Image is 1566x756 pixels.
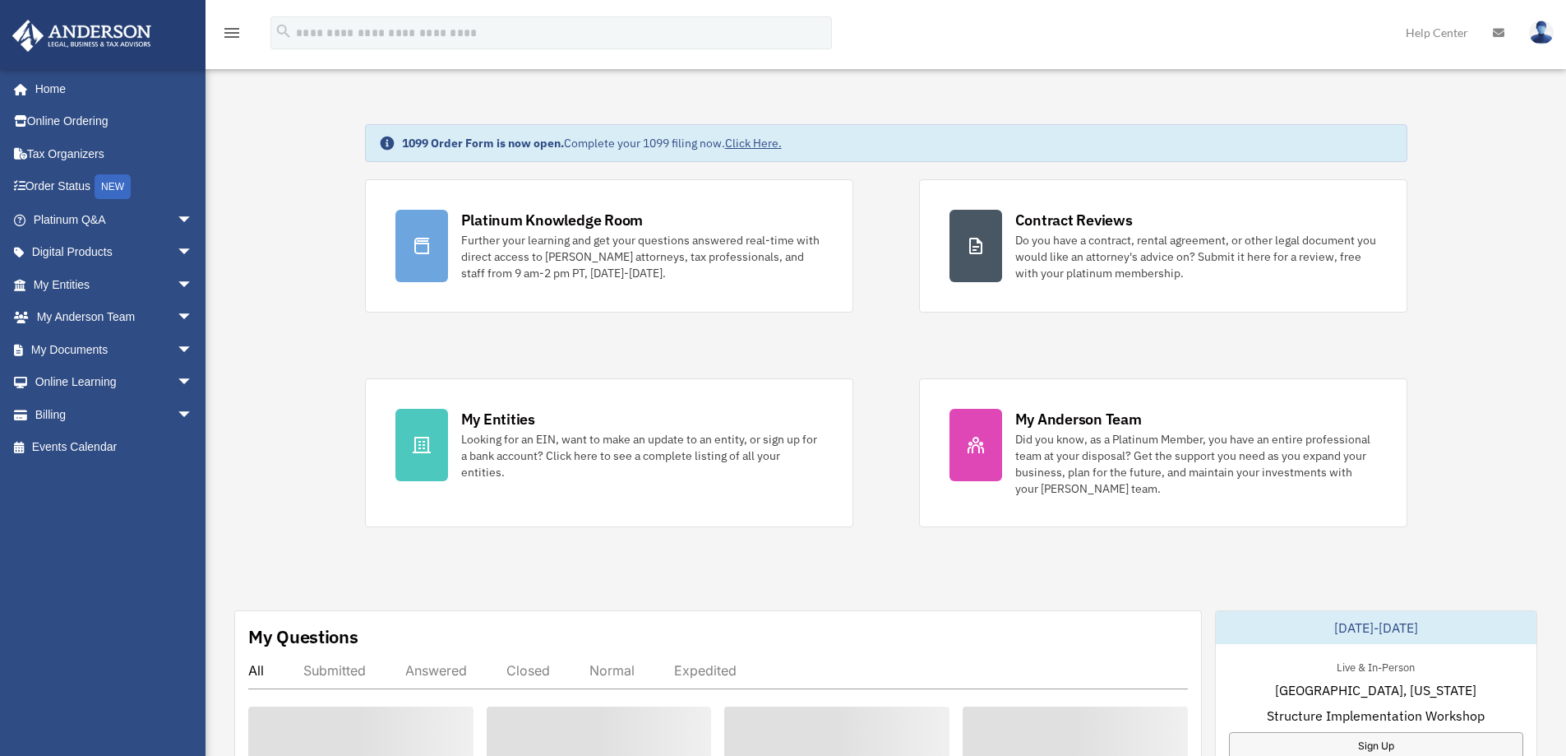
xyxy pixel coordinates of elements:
[1015,431,1377,497] div: Did you know, as a Platinum Member, you have an entire professional team at your disposal? Get th...
[222,23,242,43] i: menu
[95,174,131,199] div: NEW
[1015,210,1133,230] div: Contract Reviews
[461,232,823,281] div: Further your learning and get your questions answered real-time with direct access to [PERSON_NAM...
[402,135,782,151] div: Complete your 1099 filing now.
[1267,706,1485,726] span: Structure Implementation Workshop
[12,398,218,431] a: Billingarrow_drop_down
[12,72,210,105] a: Home
[405,662,467,679] div: Answered
[177,268,210,302] span: arrow_drop_down
[12,366,218,399] a: Online Learningarrow_drop_down
[275,22,293,40] i: search
[461,409,535,429] div: My Entities
[7,20,156,52] img: Anderson Advisors Platinum Portal
[12,105,218,138] a: Online Ordering
[365,378,853,527] a: My Entities Looking for an EIN, want to make an update to an entity, or sign up for a bank accoun...
[506,662,550,679] div: Closed
[12,333,218,366] a: My Documentsarrow_drop_down
[303,662,366,679] div: Submitted
[1275,680,1476,700] span: [GEOGRAPHIC_DATA], [US_STATE]
[1529,21,1554,44] img: User Pic
[1323,657,1428,675] div: Live & In-Person
[12,268,218,301] a: My Entitiesarrow_drop_down
[177,236,210,270] span: arrow_drop_down
[725,136,782,151] a: Click Here.
[12,301,218,334] a: My Anderson Teamarrow_drop_down
[12,236,218,269] a: Digital Productsarrow_drop_down
[12,170,218,204] a: Order StatusNEW
[1015,409,1142,429] div: My Anderson Team
[365,179,853,313] a: Platinum Knowledge Room Further your learning and get your questions answered real-time with dire...
[177,203,210,237] span: arrow_drop_down
[12,137,218,170] a: Tax Organizers
[919,378,1407,527] a: My Anderson Team Did you know, as a Platinum Member, you have an entire professional team at your...
[1015,232,1377,281] div: Do you have a contract, rental agreement, or other legal document you would like an attorney's ad...
[461,431,823,480] div: Looking for an EIN, want to make an update to an entity, or sign up for a bank account? Click her...
[919,179,1407,313] a: Contract Reviews Do you have a contract, rental agreement, or other legal document you would like...
[461,210,644,230] div: Platinum Knowledge Room
[177,301,210,335] span: arrow_drop_down
[402,136,564,151] strong: 1099 Order Form is now open.
[248,662,264,679] div: All
[12,203,218,236] a: Platinum Q&Aarrow_drop_down
[1216,611,1536,644] div: [DATE]-[DATE]
[222,29,242,43] a: menu
[674,662,737,679] div: Expedited
[12,431,218,464] a: Events Calendar
[589,662,635,679] div: Normal
[248,624,358,649] div: My Questions
[177,366,210,400] span: arrow_drop_down
[177,333,210,367] span: arrow_drop_down
[177,398,210,432] span: arrow_drop_down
